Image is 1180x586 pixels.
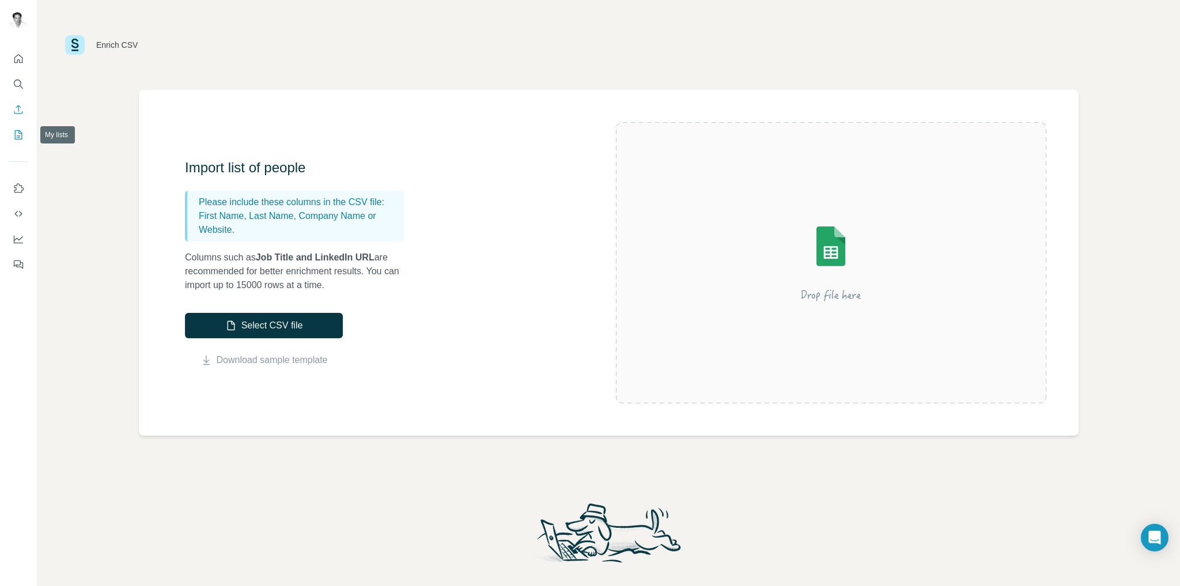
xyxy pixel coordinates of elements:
h3: Import list of people [185,158,415,177]
img: Surfe Logo [65,35,85,55]
p: First Name, Last Name, Company Name or Website. [199,209,399,237]
span: Job Title and LinkedIn URL [256,252,375,262]
button: Select CSV file [185,313,343,338]
button: Enrich CSV [9,99,28,120]
div: Enrich CSV [96,39,138,51]
button: Dashboard [9,229,28,249]
p: Columns such as are recommended for better enrichment results. You can import up to 15000 rows at... [185,251,415,292]
p: Please include these columns in the CSV file: [199,195,399,209]
div: Open Intercom Messenger [1141,524,1168,551]
img: Avatar [9,12,28,30]
button: Feedback [9,254,28,275]
img: Surfe Illustration - Drop file here or select below [727,194,935,332]
button: Download sample template [185,353,343,367]
button: Quick start [9,48,28,69]
a: Download sample template [217,353,328,367]
button: Use Surfe on LinkedIn [9,178,28,199]
img: Surfe Mascot Illustration [526,500,692,574]
button: My lists [9,124,28,145]
button: Search [9,74,28,94]
button: Use Surfe API [9,203,28,224]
